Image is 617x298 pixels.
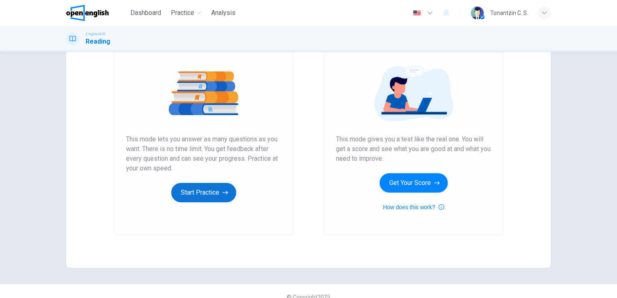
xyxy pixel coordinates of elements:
span: Dashboard [130,8,161,18]
div: Tonantzin C. S. [490,8,528,18]
h1: Reading [86,37,110,46]
button: Analysis [208,6,239,20]
span: This mode lets you answer as many questions as you want. There is no time limit. You get feedback... [126,134,281,173]
img: Profile picture [471,6,484,19]
span: Linguaskill [86,31,105,37]
a: OpenEnglish logo [66,5,127,21]
button: How does this work? [383,202,444,212]
button: Practice [168,6,205,20]
button: Get Your Score [380,173,448,193]
span: Practice [171,8,194,18]
span: This mode gives you a test like the real one. You will get a score and see what you are good at a... [336,134,491,164]
img: en [412,10,422,16]
button: Dashboard [127,6,164,20]
span: Analysis [211,8,235,18]
button: Start Practice [171,183,236,202]
img: OpenEnglish logo [66,5,109,21]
